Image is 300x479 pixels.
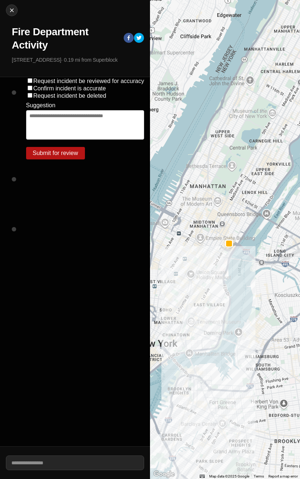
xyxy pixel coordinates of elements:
img: cancel [8,7,15,14]
label: Request incident be reviewed for accuracy [33,78,144,84]
button: Keyboard shortcuts [200,474,205,479]
button: facebook [124,33,134,44]
p: [STREET_ADDRESS] · 0.19 mi from Superblock [12,56,144,64]
label: Suggestion [26,102,56,109]
button: twitter [134,33,144,44]
a: Open this area in Google Maps (opens a new window) [152,469,176,479]
span: Map data ©2025 Google [209,474,249,478]
label: Confirm incident is accurate [33,85,106,91]
button: Submit for review [26,147,85,159]
button: cancel [6,4,18,16]
a: Terms (opens in new tab) [254,474,264,478]
label: Request incident be deleted [33,93,106,99]
a: Report a map error [268,474,298,478]
h1: Fire Department Activity [12,25,118,52]
img: Google [152,469,176,479]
